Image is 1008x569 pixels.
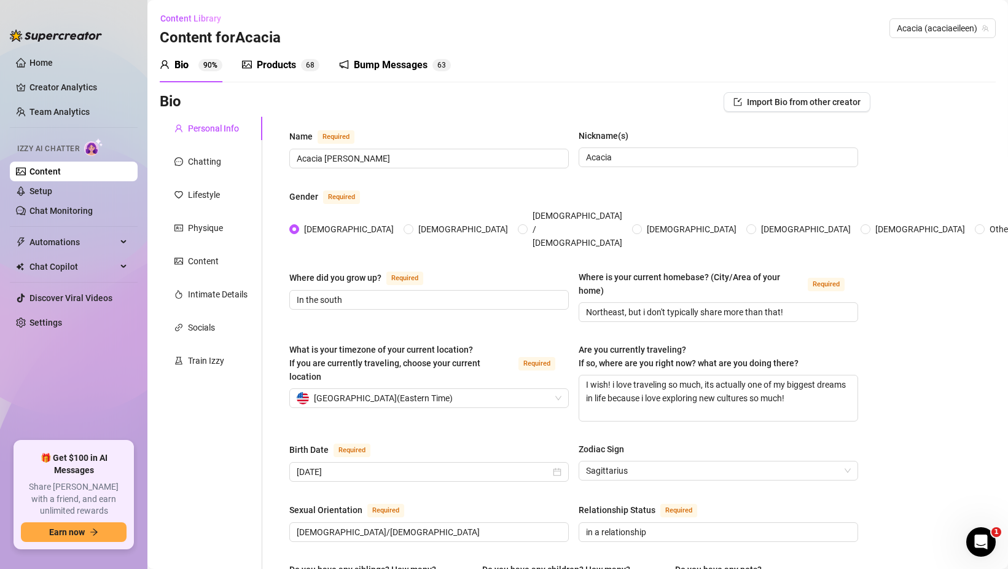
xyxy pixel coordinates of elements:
[16,237,26,247] span: thunderbolt
[188,354,224,367] div: Train Izzy
[29,232,117,252] span: Automations
[289,503,418,517] label: Sexual Orientation
[289,503,362,517] div: Sexual Orientation
[289,345,480,382] span: What is your timezone of your current location? If you are currently traveling, choose your curre...
[299,222,399,236] span: [DEMOGRAPHIC_DATA]
[174,124,183,133] span: user
[323,190,360,204] span: Required
[579,129,637,143] label: Nickname(s)
[289,442,384,457] label: Birth Date
[437,61,442,69] span: 6
[982,25,989,32] span: team
[160,9,231,28] button: Content Library
[174,257,183,265] span: picture
[897,19,988,37] span: Acacia (acaciaeileen)
[29,167,61,176] a: Content
[289,443,329,457] div: Birth Date
[432,59,451,71] sup: 63
[442,61,446,69] span: 3
[242,60,252,69] span: picture
[297,525,559,539] input: Sexual Orientation
[386,272,423,285] span: Required
[334,444,370,457] span: Required
[188,321,215,334] div: Socials
[289,129,368,144] label: Name
[160,60,170,69] span: user
[16,262,24,271] img: Chat Copilot
[297,465,550,479] input: Birth Date
[966,527,996,557] iframe: Intercom live chat
[188,288,248,301] div: Intimate Details
[160,28,281,48] h3: Content for Acacia
[174,290,183,299] span: fire
[586,305,848,319] input: Where is your current homebase? (City/Area of your home)
[174,356,183,365] span: experiment
[188,155,221,168] div: Chatting
[724,92,870,112] button: Import Bio from other creator
[518,357,555,371] span: Required
[188,254,219,268] div: Content
[29,186,52,196] a: Setup
[289,271,381,284] div: Where did you grow up?
[579,503,711,517] label: Relationship Status
[528,209,627,249] span: [DEMOGRAPHIC_DATA] / [DEMOGRAPHIC_DATA]
[188,188,220,202] div: Lifestyle
[301,59,319,71] sup: 68
[579,503,655,517] div: Relationship Status
[297,293,559,307] input: Where did you grow up?
[586,461,851,480] span: Sagittarius
[579,270,858,297] label: Where is your current homebase? (City/Area of your home)
[289,189,373,204] label: Gender
[339,60,349,69] span: notification
[174,323,183,332] span: link
[17,143,79,155] span: Izzy AI Chatter
[586,525,848,539] input: Relationship Status
[579,270,803,297] div: Where is your current homebase? (City/Area of your home)
[318,130,354,144] span: Required
[579,345,799,368] span: Are you currently traveling? If so, where are you right now? what are you doing there?
[49,527,85,537] span: Earn now
[660,504,697,517] span: Required
[413,222,513,236] span: [DEMOGRAPHIC_DATA]
[174,58,189,73] div: Bio
[289,190,318,203] div: Gender
[160,92,181,112] h3: Bio
[29,257,117,277] span: Chat Copilot
[29,318,62,328] a: Settings
[289,270,437,285] label: Where did you grow up?
[198,59,222,71] sup: 90%
[642,222,741,236] span: [DEMOGRAPHIC_DATA]
[29,293,112,303] a: Discover Viral Videos
[10,29,102,42] img: logo-BBDzfeDw.svg
[306,61,310,69] span: 6
[29,58,53,68] a: Home
[29,107,90,117] a: Team Analytics
[90,528,98,536] span: arrow-right
[21,452,127,476] span: 🎁 Get $100 in AI Messages
[870,222,970,236] span: [DEMOGRAPHIC_DATA]
[188,221,223,235] div: Physique
[367,504,404,517] span: Required
[991,527,1001,537] span: 1
[579,129,628,143] div: Nickname(s)
[756,222,856,236] span: [DEMOGRAPHIC_DATA]
[257,58,296,73] div: Products
[21,481,127,517] span: Share [PERSON_NAME] with a friend, and earn unlimited rewards
[354,58,428,73] div: Bump Messages
[579,375,858,421] textarea: I wish! i love traveling so much, its actually one of my biggest dreams in life because i love ex...
[310,61,315,69] span: 8
[188,122,239,135] div: Personal Info
[733,98,742,106] span: import
[808,278,845,291] span: Required
[314,389,453,407] span: [GEOGRAPHIC_DATA] ( Eastern Time )
[174,224,183,232] span: idcard
[747,97,861,107] span: Import Bio from other creator
[579,442,624,456] div: Zodiac Sign
[84,138,103,156] img: AI Chatter
[289,130,313,143] div: Name
[297,152,559,165] input: Name
[297,392,309,404] img: us
[174,190,183,199] span: heart
[21,522,127,542] button: Earn nowarrow-right
[174,157,183,166] span: message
